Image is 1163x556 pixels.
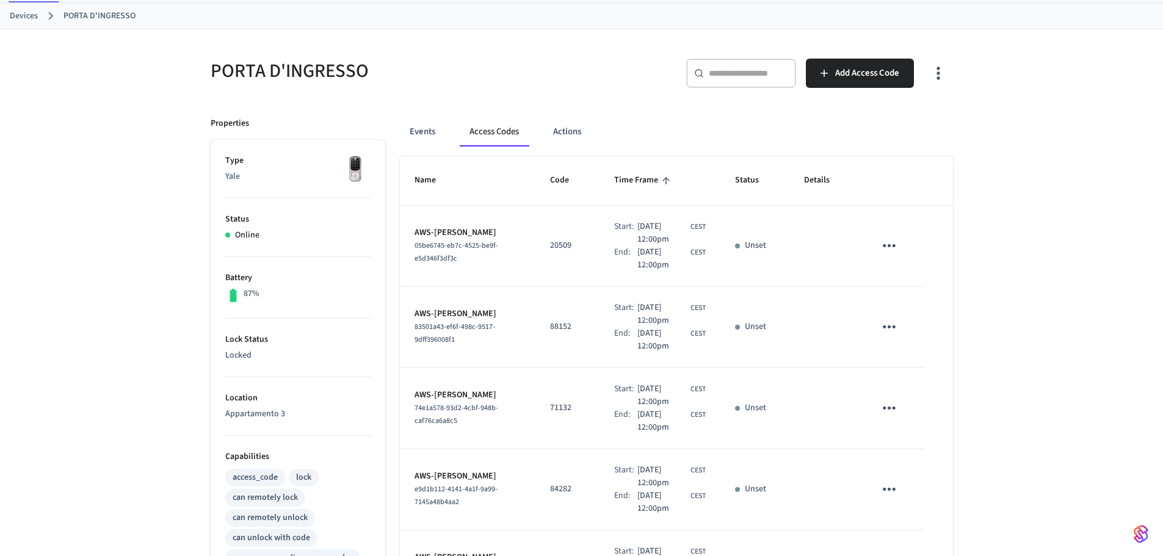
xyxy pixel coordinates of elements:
p: 84282 [550,483,585,496]
p: AWS-[PERSON_NAME] [415,389,521,402]
div: Europe/Rome [637,301,706,327]
div: Europe/Rome [637,408,706,434]
span: e9d1b112-4141-4a1f-9a99-7145a48b4aa2 [415,484,498,507]
div: Europe/Rome [637,464,706,489]
button: Actions [543,117,591,146]
p: Unset [745,239,766,252]
img: SeamLogoGradient.69752ec5.svg [1134,524,1148,544]
span: [DATE] 12:00pm [637,301,688,327]
span: CEST [690,328,706,339]
div: ant example [400,117,953,146]
span: [DATE] 12:00pm [637,327,688,353]
button: Access Codes [460,117,529,146]
p: 71132 [550,402,585,414]
span: Name [415,171,452,190]
button: Events [400,117,445,146]
p: Appartamento 3 [225,408,371,421]
div: lock [296,471,311,484]
div: End: [614,246,637,272]
div: Start: [614,383,637,408]
a: PORTA D'INGRESSO [63,10,136,23]
div: access_code [233,471,278,484]
div: can unlock with code [233,532,310,544]
p: AWS-[PERSON_NAME] [415,470,521,483]
p: Battery [225,272,371,284]
span: CEST [690,465,706,476]
p: Type [225,154,371,167]
div: Start: [614,301,637,327]
span: [DATE] 12:00pm [637,464,688,489]
p: 87% [244,287,259,300]
span: Time Frame [614,171,674,190]
div: End: [614,489,637,515]
h5: PORTA D'INGRESSO [211,59,574,84]
p: Location [225,392,371,405]
p: Properties [211,117,249,130]
p: 20509 [550,239,585,252]
p: Locked [225,349,371,362]
p: Status [225,213,371,226]
p: Unset [745,483,766,496]
div: can remotely unlock [233,511,308,524]
p: Online [235,229,259,242]
span: Code [550,171,585,190]
span: [DATE] 12:00pm [637,383,688,408]
div: Start: [614,464,637,489]
span: 83501a43-ef6f-498c-9517-9dff396008f1 [415,322,495,345]
span: Details [804,171,846,190]
div: End: [614,327,637,353]
div: Start: [614,220,637,246]
span: CEST [690,303,706,314]
span: CEST [690,491,706,502]
p: Capabilities [225,450,371,463]
div: Europe/Rome [637,246,706,272]
div: Europe/Rome [637,220,706,246]
span: CEST [690,384,706,395]
div: End: [614,408,637,434]
p: Lock Status [225,333,371,346]
img: Yale Assure Touchscreen Wifi Smart Lock, Satin Nickel, Front [340,154,371,185]
div: can remotely lock [233,491,298,504]
span: 74e1a578-93d2-4cbf-948b-caf76ca6a8c5 [415,403,498,426]
span: CEST [690,247,706,258]
div: Europe/Rome [637,489,706,515]
span: Status [735,171,775,190]
div: Europe/Rome [637,383,706,408]
p: Unset [745,402,766,414]
span: CEST [690,410,706,421]
span: Add Access Code [835,65,899,81]
span: CEST [690,222,706,233]
p: 88152 [550,320,585,333]
span: [DATE] 12:00pm [637,246,688,272]
a: Devices [10,10,38,23]
div: Europe/Rome [637,327,706,353]
p: Yale [225,170,371,183]
p: AWS-[PERSON_NAME] [415,308,521,320]
span: 05be6745-eb7c-4525-be9f-e5d346f3df3c [415,240,498,264]
span: [DATE] 12:00pm [637,220,688,246]
p: AWS-[PERSON_NAME] [415,226,521,239]
p: Unset [745,320,766,333]
span: [DATE] 12:00pm [637,408,688,434]
button: Add Access Code [806,59,914,88]
span: [DATE] 12:00pm [637,489,688,515]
